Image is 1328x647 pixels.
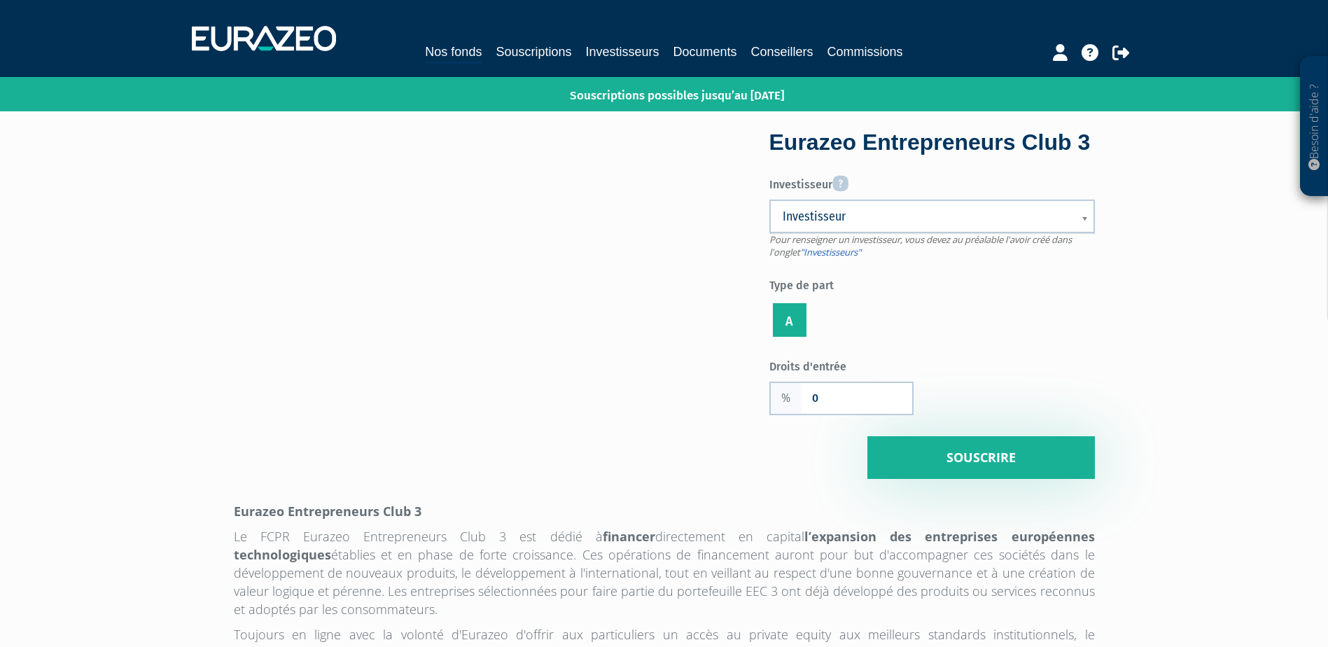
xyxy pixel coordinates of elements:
[603,528,655,545] strong: financer
[802,383,912,414] input: Frais d'entrée
[783,208,1063,225] span: Investisseur
[1306,64,1322,190] p: Besoin d'aide ?
[234,527,1095,618] p: Le FCPR Eurazeo Entrepreneurs Club 3 est dédié à directement en capital établies et en phase de f...
[769,170,1095,193] label: Investisseur
[192,26,336,51] img: 1732889491-logotype_eurazeo_blanc_rvb.png
[529,81,784,104] p: Souscriptions possibles jusqu’au [DATE]
[751,42,813,62] a: Conseillers
[773,303,806,337] label: A
[496,42,571,62] a: Souscriptions
[769,233,1072,259] span: Pour renseigner un investisseur, vous devez au préalable l'avoir créé dans l'onglet
[425,42,482,64] a: Nos fonds
[800,246,861,258] a: "Investisseurs"
[827,42,903,62] a: Commissions
[769,354,932,375] label: Droits d'entrée
[234,132,729,411] iframe: Eurazeo Entrepreneurs Club 3
[867,436,1095,480] input: Souscrire
[234,528,1095,563] strong: l’expansion des entreprises européennes technologiques
[585,42,659,62] a: Investisseurs
[769,127,1095,159] div: Eurazeo Entrepreneurs Club 3
[234,503,421,520] strong: Eurazeo Entrepreneurs Club 3
[769,273,1095,294] label: Type de part
[673,42,737,62] a: Documents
